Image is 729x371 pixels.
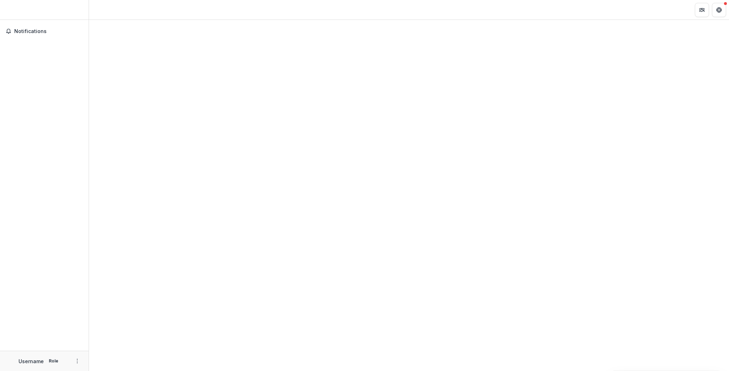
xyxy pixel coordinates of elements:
[19,357,44,365] p: Username
[14,28,83,34] span: Notifications
[695,3,709,17] button: Partners
[712,3,726,17] button: Get Help
[73,357,82,365] button: More
[47,358,61,364] p: Role
[3,26,86,37] button: Notifications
